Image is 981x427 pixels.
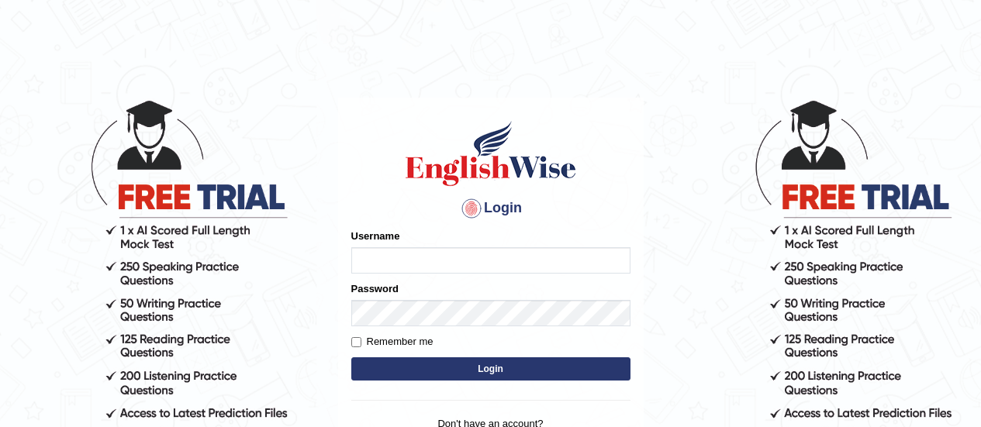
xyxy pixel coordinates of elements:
[402,119,579,188] img: Logo of English Wise sign in for intelligent practice with AI
[351,334,434,350] label: Remember me
[351,357,630,381] button: Login
[351,281,399,296] label: Password
[351,229,400,243] label: Username
[351,337,361,347] input: Remember me
[351,196,630,221] h4: Login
